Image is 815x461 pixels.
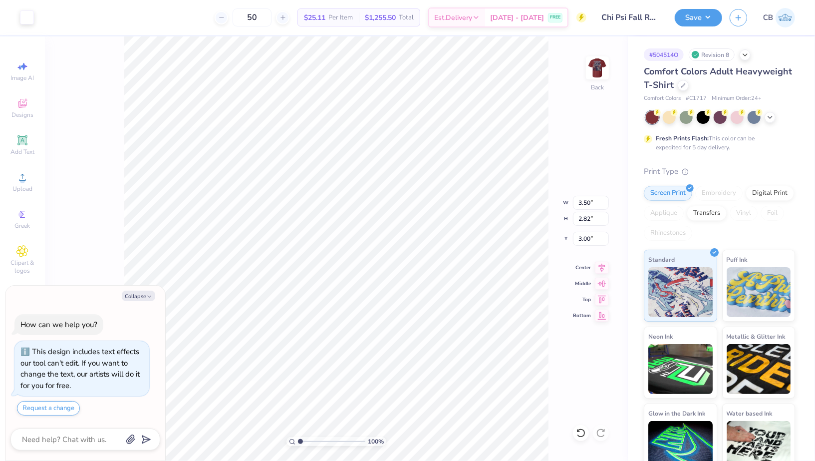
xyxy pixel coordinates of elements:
[573,280,591,287] span: Middle
[573,312,591,319] span: Bottom
[675,9,722,26] button: Save
[712,94,762,103] span: Minimum Order: 24 +
[20,347,140,391] div: This design includes text effects our tool can't edit. If you want to change the text, our artist...
[746,186,794,201] div: Digital Print
[122,291,155,301] button: Collapse
[591,83,604,92] div: Back
[587,58,607,78] img: Back
[648,254,675,265] span: Standard
[644,186,692,201] div: Screen Print
[490,12,544,23] span: [DATE] - [DATE]
[644,48,684,61] div: # 504514O
[11,111,33,119] span: Designs
[761,206,784,221] div: Foil
[763,8,795,27] a: CB
[233,8,272,26] input: – –
[648,408,705,419] span: Glow in the Dark Ink
[644,166,795,177] div: Print Type
[648,267,713,317] img: Standard
[763,12,773,23] span: CB
[730,206,758,221] div: Vinyl
[776,8,795,27] img: Chhavi Bansal
[687,206,727,221] div: Transfers
[727,267,791,317] img: Puff Ink
[644,65,792,91] span: Comfort Colors Adult Heavyweight T-Shirt
[10,148,34,156] span: Add Text
[644,94,681,103] span: Comfort Colors
[20,320,97,330] div: How can we help you?
[11,74,34,82] span: Image AI
[648,344,713,394] img: Neon Ink
[727,344,791,394] img: Metallic & Glitter Ink
[727,408,773,419] span: Water based Ink
[656,134,709,142] strong: Fresh Prints Flash:
[434,12,472,23] span: Est. Delivery
[304,12,325,23] span: $25.11
[399,12,414,23] span: Total
[648,331,673,342] span: Neon Ink
[12,185,32,193] span: Upload
[644,206,684,221] div: Applique
[573,264,591,271] span: Center
[727,331,786,342] span: Metallic & Glitter Ink
[686,94,707,103] span: # C1717
[15,222,30,230] span: Greek
[644,226,692,241] div: Rhinestones
[17,401,80,416] button: Request a change
[365,12,396,23] span: $1,255.50
[573,296,591,303] span: Top
[695,186,743,201] div: Embroidery
[689,48,735,61] div: Revision 8
[594,7,667,27] input: Untitled Design
[5,259,40,275] span: Clipart & logos
[656,134,779,152] div: This color can be expedited for 5 day delivery.
[550,14,560,21] span: FREE
[727,254,748,265] span: Puff Ink
[368,437,384,446] span: 100 %
[328,12,353,23] span: Per Item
